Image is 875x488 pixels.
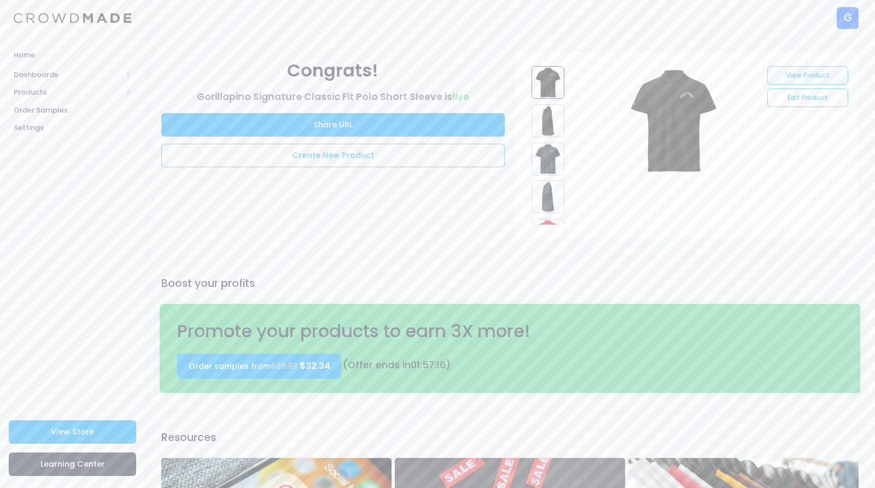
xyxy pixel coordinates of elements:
[14,50,131,61] span: Home
[422,358,434,372] span: 57
[14,87,122,98] span: Products
[161,144,505,167] a: Create New Product
[411,358,420,372] span: 01
[837,7,859,29] div: G
[9,452,136,476] a: Learning Center
[532,104,564,137] img: Gorillapino_Signature_Classic_Fit_Polo_Short_Sleeve_-_78100b63-5b31-46b0-8b53-dd264057edfe.jpg
[532,219,564,251] img: Gorillapino_Signature_Classic_Fit_Polo_Short_Sleeve_-_2df68b71-4e36-4f11-883c-8ead8947d358.jpg
[452,90,469,103] span: live
[436,358,446,372] span: 16
[161,57,505,84] div: Congrats!
[271,361,297,372] s: $35.93
[51,426,94,437] span: View Store
[14,105,131,116] span: Order Samples
[161,113,505,137] button: Share URL
[172,318,679,345] div: Promote your products to earn 3X more!
[160,430,861,445] div: Resources
[532,66,564,99] img: Gorillapino_Signature_Classic_Fit_Polo_Short_Sleeve_-_b49f212f-bf8d-4351-8f48-21900e0992e6.jpg
[160,275,861,291] div: Boost your profits
[161,91,505,103] h3: Gorillapino Signature Classic Fit Polo Short Sleeve is
[767,66,848,85] a: View Product
[40,458,105,469] span: Learning Center
[532,180,564,213] img: Gorillapino_Signature_Classic_Fit_Polo_Short_Sleeve_-_b0993f68-d867-4681-8bb3-4fa173417cbb.jpg
[9,420,136,444] a: View Store
[532,143,564,175] img: Gorillapino_Signature_Classic_Fit_Polo_Short_Sleeve_-_993262e8-c5af-4a3a-a41d-91f1e57631e5.jpg
[14,122,131,133] span: Settings
[177,354,341,379] a: Order samples from$35.93 $32.34
[300,360,330,372] span: $32.34
[14,13,131,23] img: Logo
[343,358,451,372] span: (Offer ends in )
[411,358,446,372] span: : :
[767,89,848,107] a: Edit Product
[14,69,122,80] span: Dashboards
